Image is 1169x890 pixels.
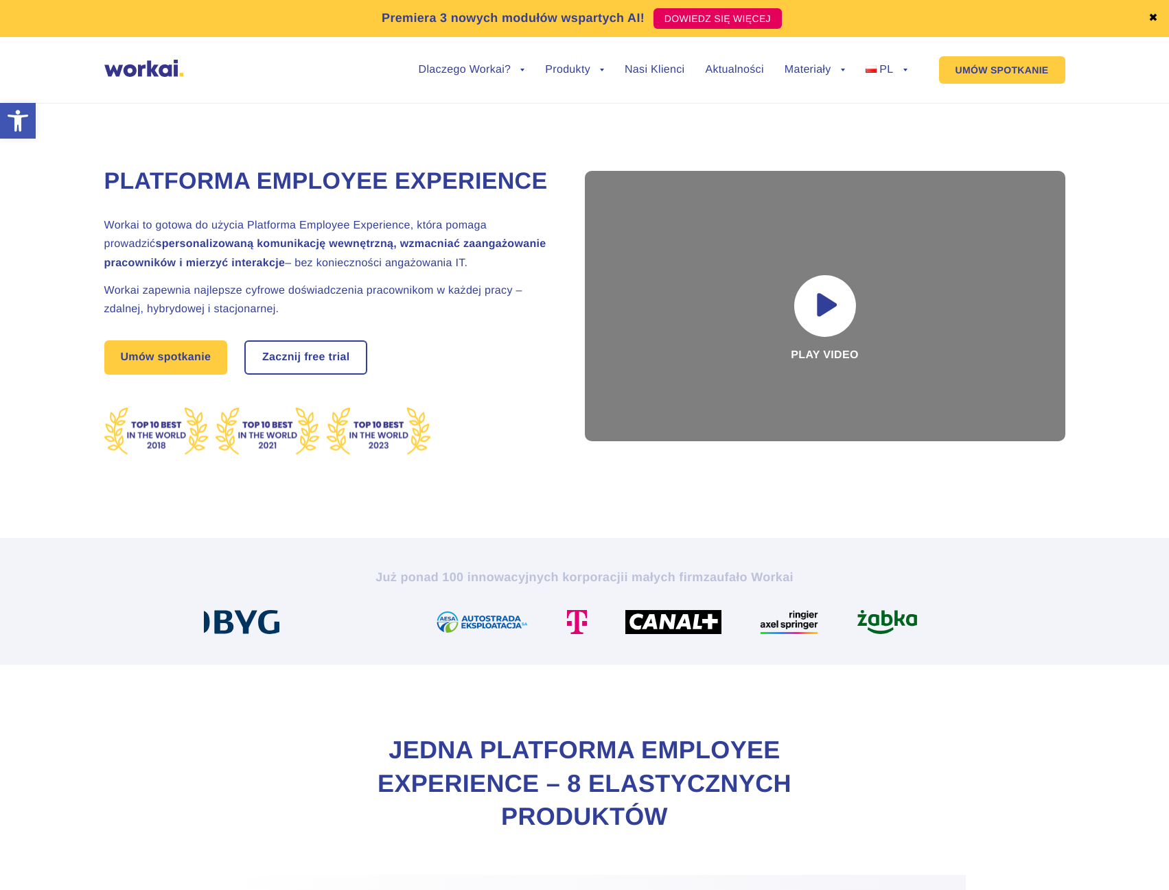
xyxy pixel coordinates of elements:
[653,8,782,29] a: DOWIEDZ SIĘ WIĘCEJ
[625,65,684,75] a: Nasi Klienci
[939,56,1065,84] a: UMÓW SPOTKANIE
[879,64,893,75] span: PL
[104,238,546,268] strong: spersonalizowaną komunikację wewnętrzną, wzmacniać zaangażowanie pracowników i mierzyć interakcje
[1148,13,1158,24] a: ✖
[585,171,1065,441] div: Play video
[624,570,703,584] i: i małych firm
[419,65,525,75] a: Dlaczego Workai?
[104,281,551,318] h2: Workai zapewnia najlepsze cyfrowe doświadczenia pracownikom w każdej pracy – zdalnej, hybrydowej ...
[310,734,859,834] h2: Jedna Platforma Employee Experience – 8 elastycznych produktów
[104,216,551,272] h2: Workai to gotowa do użycia Platforma Employee Experience, która pomaga prowadzić – bez koniecznoś...
[705,65,763,75] a: Aktualności
[246,342,367,373] a: Zacznij free trial
[104,340,228,375] a: Umów spotkanie
[104,166,551,198] h1: Platforma Employee Experience
[785,65,845,75] a: Materiały
[382,9,645,27] p: Premiera 3 nowych modułów wspartych AI!
[545,65,604,75] a: Produkty
[204,569,966,585] h2: Już ponad 100 innowacyjnych korporacji zaufało Workai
